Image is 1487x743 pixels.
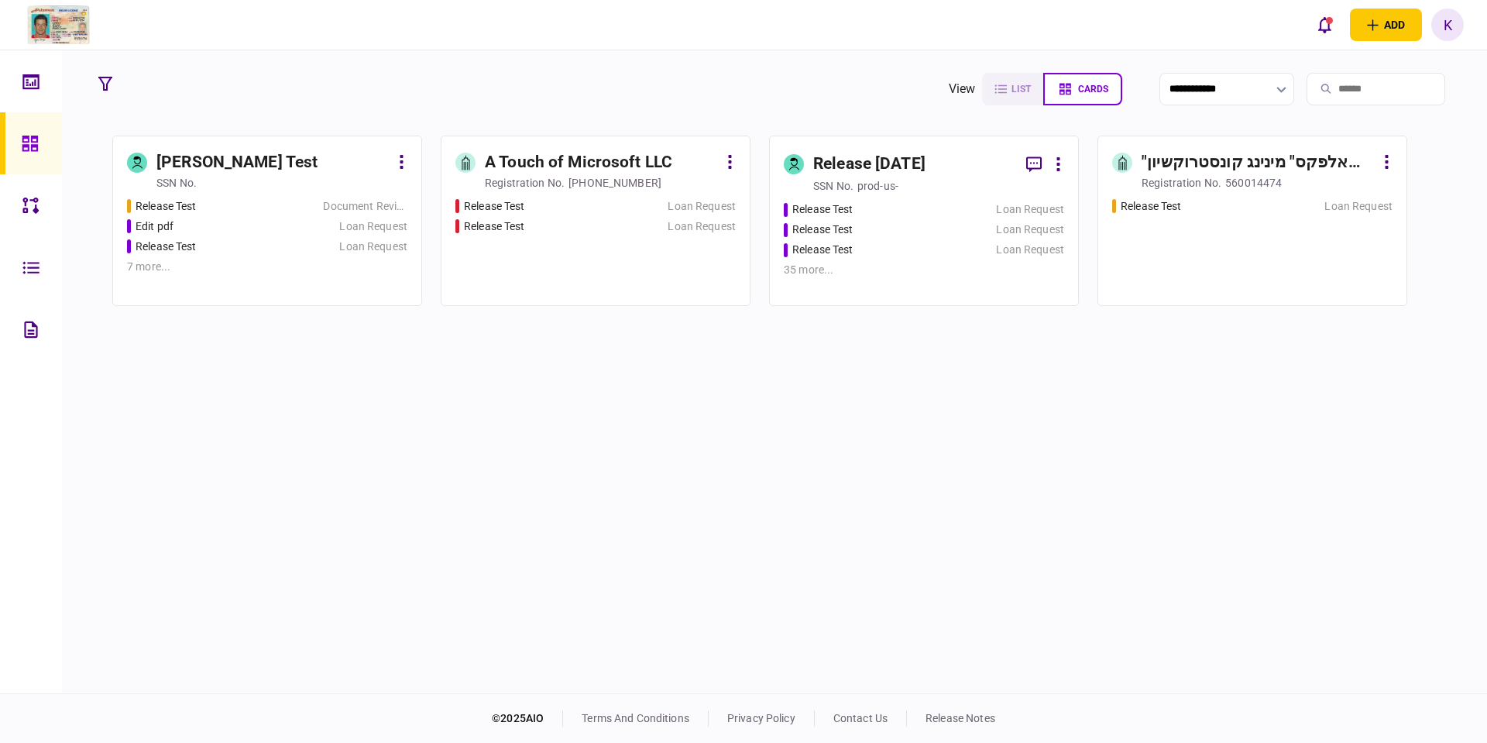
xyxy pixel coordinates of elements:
span: cards [1078,84,1108,95]
img: client company logo [23,5,91,44]
div: Release Test [464,198,525,215]
a: privacy policy [727,712,795,724]
div: Loan Request [339,239,407,255]
div: Release Test [464,218,525,235]
div: registration no. [1142,175,1221,191]
div: Loan Request [996,222,1064,238]
div: Release Test [792,222,853,238]
div: Release Test [1121,198,1182,215]
div: 560014474 [1225,175,1282,191]
div: 35 more ... [784,262,1064,278]
div: Loan Request [996,201,1064,218]
div: Release Test [792,242,853,258]
div: [PHONE_NUMBER] [568,175,661,191]
button: list [982,73,1043,105]
div: view [949,80,976,98]
div: prod-us- [857,178,898,194]
div: Document Review [323,198,407,215]
div: SSN no. [813,178,853,194]
div: Edit pdf [136,218,173,235]
div: SSN no. [156,175,197,191]
div: Release Test [792,201,853,218]
button: cards [1043,73,1122,105]
a: "אלפקס" מינינג קונסטרוקשיון אנטרפרייז, לימיטד ליאביליטי קומפניregistration no.560014474Release Te... [1097,136,1407,306]
div: "אלפקס" מינינג קונסטרוקשיון אנטרפרייז, לימיטד ליאביליטי קומפני [1142,150,1375,175]
a: [PERSON_NAME] TestSSN no.Release TestDocument ReviewEdit pdfLoan RequestRelease TestLoan Request7... [112,136,422,306]
a: A Touch of Microsoft LLCregistration no.[PHONE_NUMBER]Release TestLoan RequestRelease TestLoan Re... [441,136,750,306]
button: K [1431,9,1464,41]
span: list [1011,84,1031,95]
div: Loan Request [996,242,1064,258]
div: Release [DATE] [813,152,926,177]
div: © 2025 AIO [492,710,563,727]
button: open adding identity options [1350,9,1422,41]
a: contact us [833,712,888,724]
a: terms and conditions [582,712,689,724]
div: Loan Request [668,218,736,235]
div: 7 more ... [127,259,407,275]
div: A Touch of Microsoft LLC [485,150,672,175]
div: Release Test [136,198,197,215]
div: registration no. [485,175,565,191]
a: release notes [926,712,995,724]
button: open notifications list [1308,9,1341,41]
div: Loan Request [339,218,407,235]
div: [PERSON_NAME] Test [156,150,318,175]
div: Release Test [136,239,197,255]
div: Loan Request [1324,198,1393,215]
div: Loan Request [668,198,736,215]
a: Release [DATE]SSN no.prod-us-Release TestLoan RequestRelease TestLoan RequestRelease TestLoan Req... [769,136,1079,306]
